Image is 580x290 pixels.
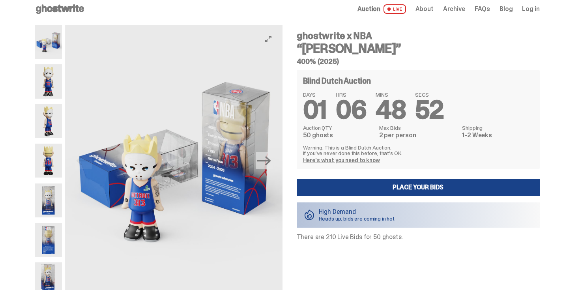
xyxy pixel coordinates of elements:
[303,132,374,138] dd: 50 ghosts
[303,77,371,85] h4: Blind Dutch Auction
[522,6,539,12] a: Log in
[462,125,533,131] dt: Shipping
[35,64,62,98] img: Copy%20of%20Eminem_NBA_400_1.png
[357,6,380,12] span: Auction
[303,157,380,164] a: Here's what you need to know
[35,104,62,138] img: Copy%20of%20Eminem_NBA_400_3.png
[35,25,62,59] img: Eminem_NBA_400_10.png
[376,94,406,126] span: 48
[379,125,458,131] dt: Max Bids
[256,152,273,169] button: Next
[384,4,406,14] span: LIVE
[319,216,395,221] p: Heads up: bids are coming in hot
[35,223,62,257] img: Eminem_NBA_400_13.png
[264,34,273,44] button: View full-screen
[415,6,434,12] a: About
[415,92,444,97] span: SECS
[475,6,490,12] a: FAQs
[297,31,540,41] h4: ghostwrite x NBA
[500,6,513,12] a: Blog
[35,183,62,217] img: Eminem_NBA_400_12.png
[35,144,62,178] img: Copy%20of%20Eminem_NBA_400_6.png
[379,132,458,138] dd: 2 per person
[297,42,540,55] h3: “[PERSON_NAME]”
[297,58,540,65] h5: 400% (2025)
[357,4,406,14] a: Auction LIVE
[303,92,327,97] span: DAYS
[415,94,444,126] span: 52
[336,94,366,126] span: 06
[303,94,327,126] span: 01
[303,125,374,131] dt: Auction QTY
[443,6,465,12] a: Archive
[376,92,406,97] span: MINS
[303,145,533,156] p: Warning: This is a Blind Dutch Auction. If you’ve never done this before, that’s OK.
[297,179,540,196] a: Place your Bids
[297,234,540,240] p: There are 210 Live Bids for 50 ghosts.
[336,92,366,97] span: HRS
[462,132,533,138] dd: 1-2 Weeks
[319,209,395,215] p: High Demand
